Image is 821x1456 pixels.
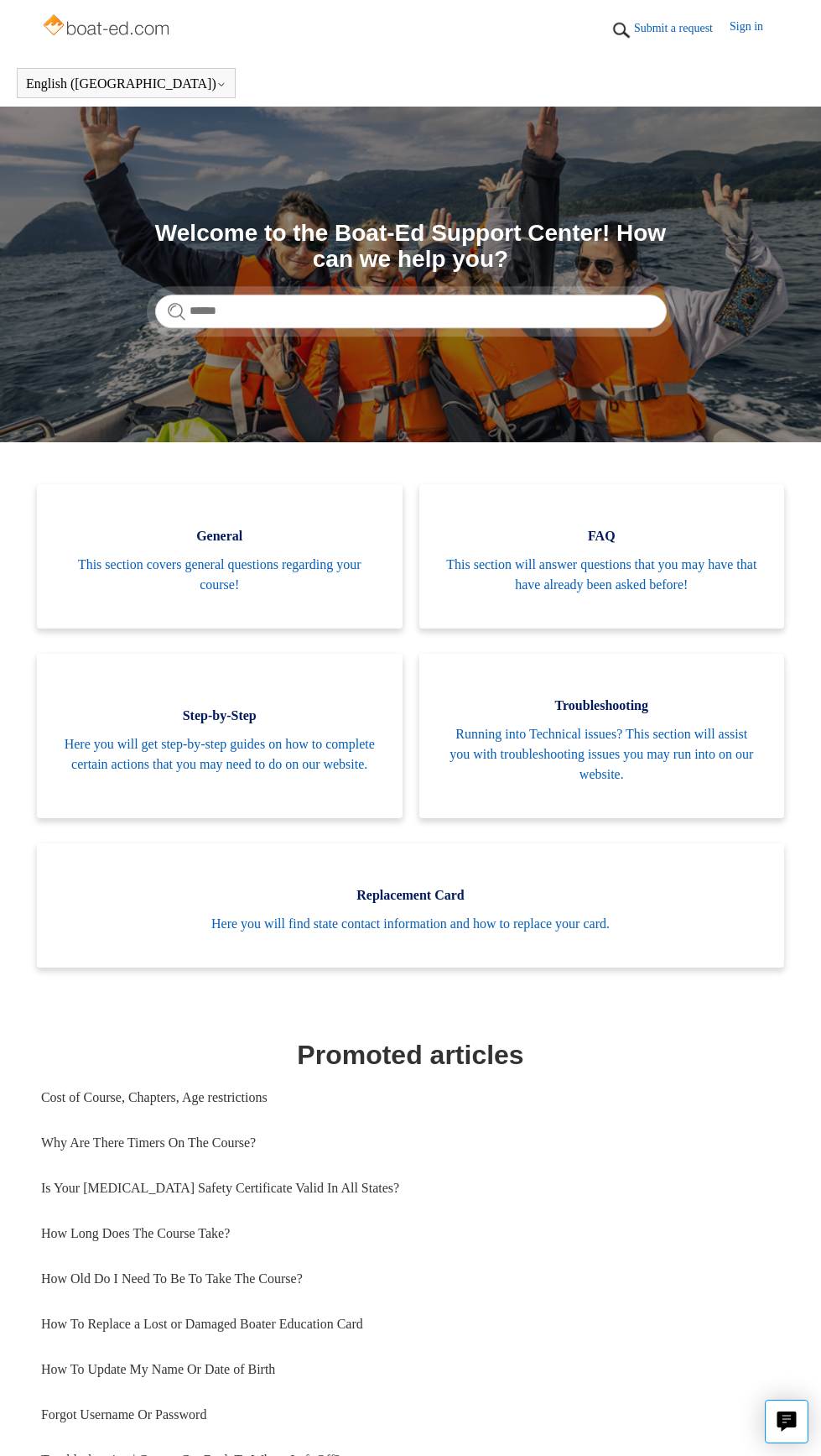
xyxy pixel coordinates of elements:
a: Why Are There Timers On The Course? [41,1120,780,1166]
a: How Long Does The Course Take? [41,1211,780,1256]
img: 01HZPCYTXV3JW8MJV9VD7EMK0H [609,18,634,43]
a: FAQ This section will answer questions that you may have that have already been asked before! [419,484,785,629]
span: This section will answer questions that you may have that have already been asked before! [444,555,760,595]
a: General This section covers general questions regarding your course! [37,484,403,629]
a: Forgot Username Or Password [41,1392,780,1438]
img: Boat-Ed Help Center home page [41,10,174,44]
a: Submit a request [634,19,730,37]
h1: Promoted articles [41,1035,780,1075]
span: Replacement Card [62,885,759,905]
a: How To Update My Name Or Date of Birth [41,1347,780,1392]
a: Replacement Card Here you will find state contact information and how to replace your card. [37,843,784,968]
span: Here you will find state contact information and how to replace your card. [62,914,759,934]
a: Step-by-Step Here you will get step-by-step guides on how to complete certain actions that you ma... [37,654,403,818]
a: Is Your [MEDICAL_DATA] Safety Certificate Valid In All States? [41,1166,780,1211]
a: Cost of Course, Chapters, Age restrictions [41,1075,780,1120]
span: This section covers general questions regarding your course! [62,555,377,595]
input: Search [155,295,667,328]
h1: Welcome to the Boat-Ed Support Center! How can we help you? [155,221,667,273]
a: How Old Do I Need To Be To Take The Course? [41,1256,780,1302]
span: Step-by-Step [62,706,377,726]
a: How To Replace a Lost or Damaged Boater Education Card [41,1302,780,1347]
a: Troubleshooting Running into Technical issues? This section will assist you with troubleshooting ... [419,654,785,818]
span: General [62,526,377,546]
span: Here you will get step-by-step guides on how to complete certain actions that you may need to do ... [62,734,377,775]
span: FAQ [444,526,760,546]
span: Troubleshooting [444,696,760,716]
a: Sign in [730,18,780,43]
span: Running into Technical issues? This section will assist you with troubleshooting issues you may r... [444,724,760,785]
button: English ([GEOGRAPHIC_DATA]) [26,76,226,91]
button: Live chat [765,1400,808,1443]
